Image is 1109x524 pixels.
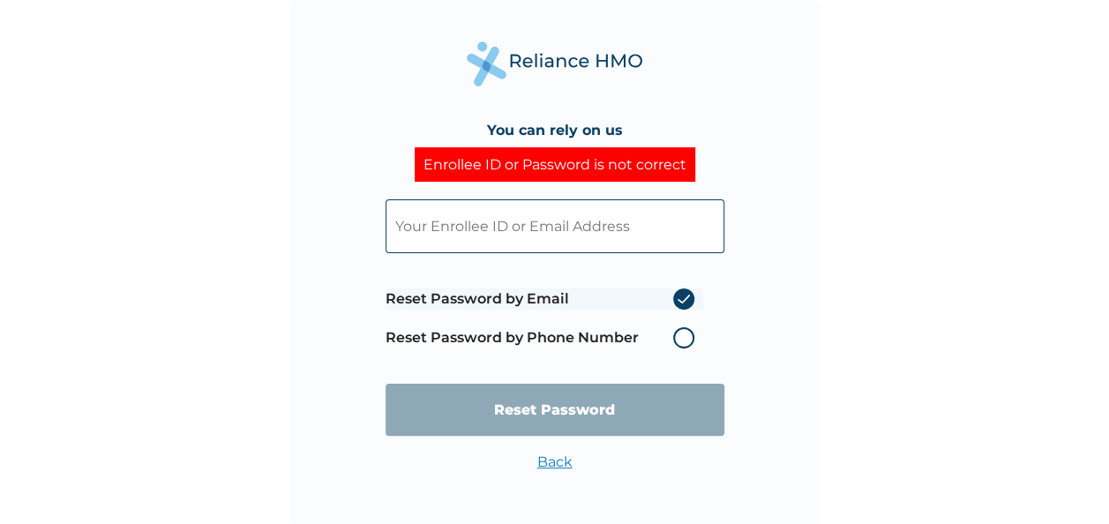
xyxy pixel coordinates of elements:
div: Enrollee ID or Password is not correct [415,147,695,182]
input: Your Enrollee ID or Email Address [386,199,724,253]
label: Reset Password by Phone Number [386,327,703,348]
input: Reset Password [386,384,724,436]
label: Reset Password by Email [386,288,703,310]
h4: You can rely on us [487,122,623,138]
img: Reliance Health's Logo [467,41,643,86]
a: Back [537,453,573,470]
span: Password reset method [386,280,703,357]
